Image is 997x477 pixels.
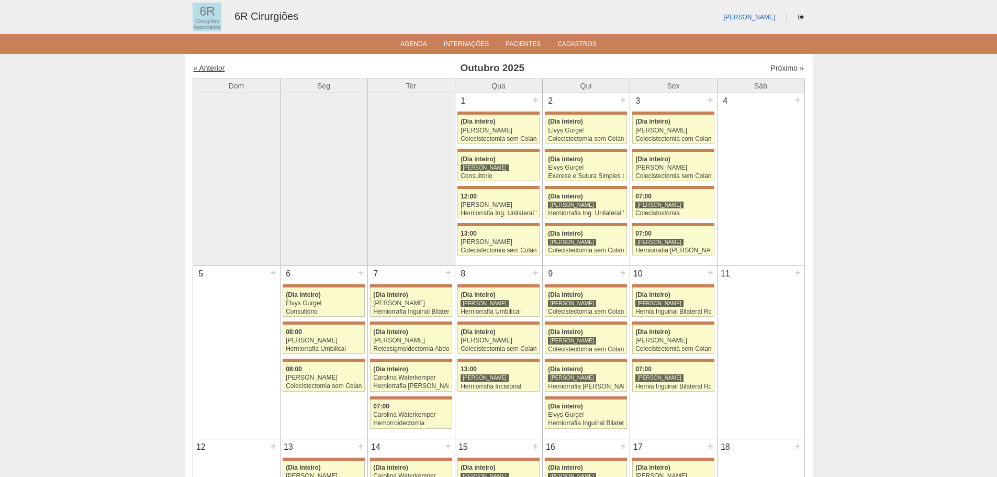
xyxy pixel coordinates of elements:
div: 7 [368,266,384,282]
div: + [531,93,540,107]
span: (Dia inteiro) [461,328,496,336]
div: Herniorrafia [PERSON_NAME] [548,383,624,390]
div: [PERSON_NAME] [461,299,509,307]
th: Dom [193,79,280,93]
div: 15 [455,439,472,455]
div: Key: Maria Braido [370,396,452,400]
div: Key: Maria Braido [545,149,626,152]
a: (Dia inteiro) [PERSON_NAME] Colecistectomia sem Colangiografia VL [545,226,626,256]
a: 08:00 [PERSON_NAME] Colecistectomia sem Colangiografia VL [283,362,364,391]
div: Hernia Inguinal Bilateral Robótica [635,308,711,315]
div: [PERSON_NAME] [635,337,711,344]
div: Herniorrafia [PERSON_NAME] [373,383,449,390]
div: Key: Maria Braido [370,284,452,287]
span: (Dia inteiro) [635,291,670,298]
div: Key: Maria Braido [370,359,452,362]
div: 3 [630,93,646,109]
div: Key: Maria Braido [457,321,539,325]
span: (Dia inteiro) [373,464,408,471]
th: Sáb [717,79,804,93]
a: (Dia inteiro) [PERSON_NAME] Herniorrafia [PERSON_NAME] [545,362,626,391]
div: Hernia Inguinal Bilateral Robótica [635,383,711,390]
div: Herniorrafia Ing. Unilateral VL [548,210,624,217]
div: [PERSON_NAME] [635,299,684,307]
div: Key: Maria Braido [457,223,539,226]
div: Key: Maria Braido [457,149,539,152]
div: [PERSON_NAME] [461,239,536,246]
div: Colecistectomia sem Colangiografia VL [548,247,624,254]
div: + [356,266,365,280]
span: (Dia inteiro) [461,118,496,125]
a: (Dia inteiro) [PERSON_NAME] Hernia Inguinal Bilateral Robótica [632,287,714,317]
span: 13:00 [461,230,477,237]
span: (Dia inteiro) [286,464,321,471]
a: Próximo » [770,64,803,72]
a: 13:00 [PERSON_NAME] Herniorrafia Incisional [457,362,539,391]
div: Key: Maria Braido [457,359,539,362]
div: [PERSON_NAME] [286,374,362,381]
a: Pacientes [506,40,541,51]
div: Key: Maria Braido [457,112,539,115]
div: Hemorroidectomia [373,420,449,427]
a: [PERSON_NAME] [723,14,775,21]
a: (Dia inteiro) [PERSON_NAME] Herniorrafia Umbilical [457,287,539,317]
div: 11 [718,266,734,282]
div: + [269,439,278,453]
span: 12:00 [461,193,477,200]
div: Colecistectomia sem Colangiografia VL [548,308,624,315]
div: Key: Maria Braido [545,186,626,189]
div: [PERSON_NAME] [635,164,711,171]
div: Key: Maria Braido [283,284,364,287]
div: Colecistectomia com Colangiografia VL [635,136,711,142]
th: Sex [630,79,717,93]
a: 07:00 Carolina Waterkemper Hemorroidectomia [370,400,452,429]
span: (Dia inteiro) [548,365,583,373]
div: Herniorrafia Inguinal Bilateral [548,420,624,427]
span: (Dia inteiro) [635,156,670,163]
div: + [619,439,628,453]
div: Herniorrafia Ing. Unilateral VL [461,210,536,217]
div: + [444,439,453,453]
a: (Dia inteiro) Carolina Waterkemper Herniorrafia [PERSON_NAME] [370,362,452,391]
a: (Dia inteiro) Elvys Gurgel Exerese e Sutura Simples de Pequena Lesão [545,152,626,181]
div: [PERSON_NAME] [373,337,449,344]
div: + [619,93,628,107]
div: Colecistostomia [635,210,711,217]
div: Key: Maria Braido [632,149,714,152]
a: Cadastros [557,40,597,51]
div: [PERSON_NAME] [548,374,596,382]
div: 13 [281,439,297,455]
span: (Dia inteiro) [373,365,408,373]
div: Key: Maria Braido [545,321,626,325]
div: 17 [630,439,646,455]
a: 07:00 [PERSON_NAME] Herniorrafia [PERSON_NAME] [632,226,714,256]
div: + [356,439,365,453]
span: 08:00 [286,328,302,336]
div: [PERSON_NAME] [548,299,596,307]
span: (Dia inteiro) [461,156,496,163]
div: Herniorrafia Incisional [461,383,536,390]
th: Ter [367,79,455,93]
h3: Outubro 2025 [340,61,645,76]
div: Key: Maria Braido [545,396,626,400]
span: (Dia inteiro) [373,291,408,298]
span: (Dia inteiro) [548,464,583,471]
a: 13:00 [PERSON_NAME] Colecistectomia sem Colangiografia VL [457,226,539,256]
div: Key: Maria Braido [370,321,452,325]
div: 9 [543,266,559,282]
div: + [706,93,715,107]
span: 07:00 [635,230,652,237]
a: (Dia inteiro) Elvys Gurgel Herniorrafia Inguinal Bilateral [545,400,626,429]
a: (Dia inteiro) [PERSON_NAME] Colecistectomia com Colangiografia VL [632,115,714,144]
span: (Dia inteiro) [635,464,670,471]
div: [PERSON_NAME] [461,202,536,208]
div: Colecistectomia sem Colangiografia VL [548,346,624,353]
a: (Dia inteiro) [PERSON_NAME] Colecistectomia sem Colangiografia VL [545,287,626,317]
div: Key: Maria Braido [632,186,714,189]
div: Elvys Gurgel [286,300,362,307]
div: Key: Maria Braido [632,112,714,115]
div: Elvys Gurgel [548,412,624,418]
th: Seg [280,79,367,93]
span: (Dia inteiro) [548,156,583,163]
div: Colecistectomia sem Colangiografia VL [461,247,536,254]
